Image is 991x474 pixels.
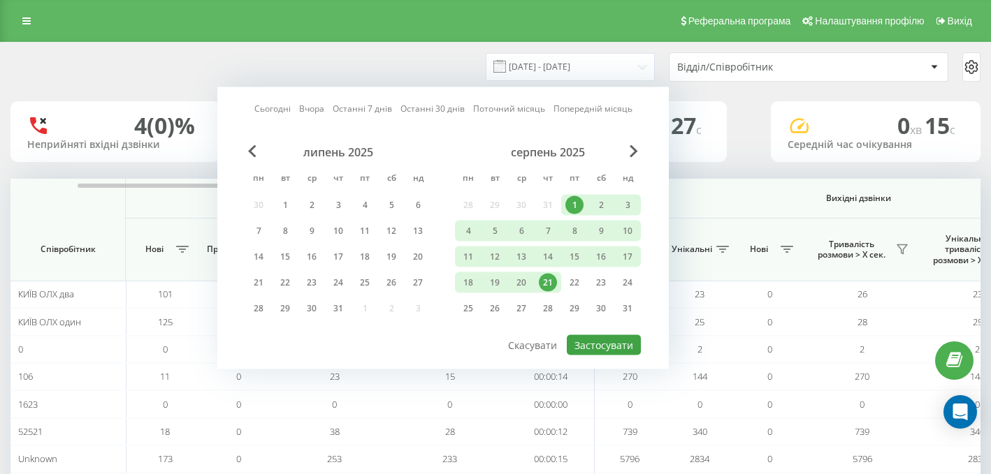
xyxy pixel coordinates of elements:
div: 23 [303,274,321,292]
div: 4 [356,196,374,214]
abbr: понеділок [248,169,269,190]
a: Сьогодні [254,102,291,115]
div: 6 [409,196,427,214]
td: 00:00:00 [507,390,595,417]
div: нд 3 серп 2025 р. [614,195,641,216]
span: 25 [695,316,704,328]
span: 0 [447,398,452,410]
div: пн 11 серп 2025 р. [455,246,482,267]
span: Next Month [630,145,638,158]
div: вт 19 серп 2025 р. [482,272,508,293]
div: пт 15 серп 2025 р. [561,246,588,267]
div: 5 [382,196,400,214]
div: 12 [382,222,400,240]
span: 0 [628,398,632,410]
span: 0 [767,316,772,328]
div: 7 [249,222,268,240]
div: 15 [565,248,584,266]
div: 4 (0)% [134,112,195,139]
div: 30 [592,299,610,318]
div: 24 [619,274,637,292]
span: 270 [855,370,869,383]
div: 21 [249,274,268,292]
div: 24 [329,274,347,292]
span: 233 [442,452,457,465]
div: ср 6 серп 2025 р. [508,221,535,242]
div: 2 [303,196,321,214]
abbr: п’ятниця [354,169,375,190]
div: 6 [512,222,530,240]
a: Вчора [299,102,324,115]
span: Тривалість розмови > Х сек. [811,239,892,260]
div: чт 24 лип 2025 р. [325,272,352,293]
span: 23 [695,288,704,300]
span: Unknown [18,452,57,465]
span: 106 [18,370,33,383]
div: сб 2 серп 2025 р. [588,195,614,216]
div: вт 26 серп 2025 р. [482,298,508,319]
div: вт 15 лип 2025 р. [272,246,298,267]
div: 27 [409,274,427,292]
span: 0 [767,370,772,383]
abbr: четвер [328,169,349,190]
span: 23 [330,370,340,383]
div: нд 6 лип 2025 р. [405,195,431,216]
span: 18 [160,425,170,438]
span: КИЇВ ОЛХ один [18,316,81,328]
span: 340 [693,425,707,438]
span: хв [910,122,925,138]
div: ср 27 серп 2025 р. [508,298,535,319]
span: 173 [158,452,173,465]
span: 0 [236,425,241,438]
div: пт 22 серп 2025 р. [561,272,588,293]
div: чт 14 серп 2025 р. [535,246,561,267]
div: 18 [356,248,374,266]
span: 38 [330,425,340,438]
div: ср 9 лип 2025 р. [298,221,325,242]
div: 18 [459,274,477,292]
abbr: четвер [537,169,558,190]
div: пн 4 серп 2025 р. [455,221,482,242]
div: вт 5 серп 2025 р. [482,221,508,242]
span: 0 [975,398,980,410]
a: Поточний місяць [473,102,545,115]
div: нд 17 серп 2025 р. [614,246,641,267]
div: 2 [592,196,610,214]
div: 28 [539,299,557,318]
span: 0 [767,425,772,438]
span: 2 [860,343,865,355]
span: 2 [975,343,980,355]
span: 11 [160,370,170,383]
span: 23 [973,288,983,300]
span: 144 [693,370,707,383]
div: 22 [276,274,294,292]
div: нд 27 лип 2025 р. [405,272,431,293]
div: 22 [565,274,584,292]
span: 5796 [853,452,872,465]
div: 9 [303,222,321,240]
span: 0 [163,398,168,410]
abbr: середа [301,169,322,190]
div: 25 [459,299,477,318]
div: 20 [409,248,427,266]
div: пт 1 серп 2025 р. [561,195,588,216]
div: Відділ/Співробітник [677,61,844,73]
span: 0 [767,398,772,410]
div: нд 20 лип 2025 р. [405,246,431,267]
div: 10 [619,222,637,240]
div: 12 [486,248,504,266]
span: 26 [858,288,867,300]
div: сб 30 серп 2025 р. [588,298,614,319]
a: Останні 7 днів [333,102,392,115]
div: 4 [459,222,477,240]
div: пн 14 лип 2025 р. [245,246,272,267]
div: 30 [303,299,321,318]
div: ср 23 лип 2025 р. [298,272,325,293]
span: 25 [973,316,983,328]
div: ср 16 лип 2025 р. [298,246,325,267]
div: 10 [329,222,347,240]
div: пн 18 серп 2025 р. [455,272,482,293]
div: 28 [249,299,268,318]
span: 125 [158,316,173,328]
a: Попередній місяць [554,102,632,115]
